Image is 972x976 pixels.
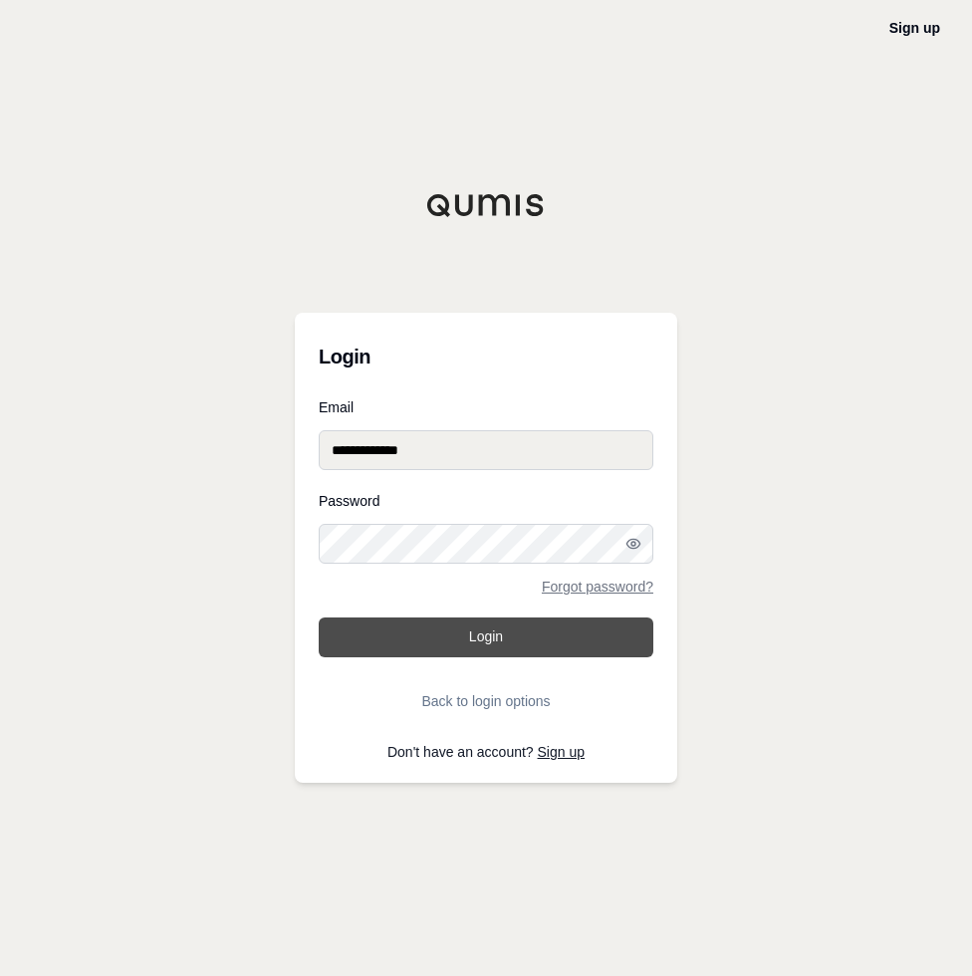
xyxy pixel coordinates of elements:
a: Sign up [538,744,585,760]
button: Login [319,617,653,657]
label: Email [319,400,653,414]
label: Password [319,494,653,508]
a: Forgot password? [542,580,653,594]
p: Don't have an account? [319,745,653,759]
a: Sign up [889,20,940,36]
button: Back to login options [319,681,653,721]
h3: Login [319,337,653,376]
img: Qumis [426,193,546,217]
